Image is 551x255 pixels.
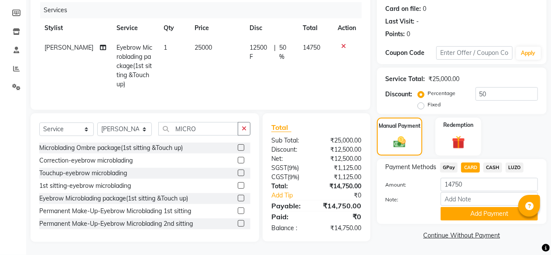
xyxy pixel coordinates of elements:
th: Qty [158,18,190,38]
span: GPay [440,163,458,173]
div: - [417,17,419,26]
div: Total: [265,182,316,191]
div: Last Visit: [386,17,415,26]
span: SGST [271,164,287,172]
div: ₹12,500.00 [316,145,368,154]
span: 50 % [279,43,292,61]
span: Total [271,123,291,132]
div: ( ) [265,173,316,182]
img: _gift.svg [448,134,469,150]
img: _cash.svg [390,135,410,149]
th: Price [189,18,244,38]
input: Add Note [441,192,538,206]
div: Touchup-eyebrow microblading [39,169,127,178]
div: ₹0 [325,191,368,200]
div: ₹14,750.00 [316,201,368,211]
div: ₹12,500.00 [316,154,368,163]
div: Microblading Ombre package(1st sitting &Touch up) [39,143,183,153]
span: | [274,43,276,61]
div: Eyebrow Microblading package(1st sitting &Touch up) [39,194,188,203]
div: 1st sitting-eyebrow microblading [39,181,131,190]
div: Points: [386,30,405,39]
div: Discount: [386,90,413,99]
label: Percentage [428,89,456,97]
span: 9% [289,164,297,171]
div: ₹25,000.00 [316,136,368,145]
span: 25000 [195,44,212,51]
input: Amount [441,178,538,191]
div: ₹14,750.00 [316,224,368,233]
span: CASH [483,163,502,173]
span: [PERSON_NAME] [44,44,93,51]
span: LUZO [506,163,524,173]
div: ₹1,125.00 [316,173,368,182]
span: CGST [271,173,287,181]
a: Add Tip [265,191,325,200]
label: Amount: [379,181,434,189]
div: Paid: [265,211,316,222]
div: ₹0 [316,211,368,222]
div: Services [40,2,368,18]
div: ₹1,125.00 [316,163,368,173]
div: Permanent Make-Up-Eyebrow Microblading 1st sitting [39,207,191,216]
div: Permanent Make-Up-Eyebrow Microblading 2nd sitting [39,219,193,228]
div: Correction-eyebrow microblading [39,156,133,165]
span: CARD [461,163,480,173]
span: Eyebrow Microblading package(1st sitting &Touch up) [116,44,152,88]
div: Sub Total: [265,136,316,145]
a: Continue Without Payment [379,231,545,240]
span: 14750 [303,44,320,51]
span: 12500 F [250,43,271,61]
div: Payable: [265,201,316,211]
input: Search or Scan [158,122,238,136]
div: Balance : [265,224,316,233]
div: Coupon Code [386,48,436,58]
button: Add Payment [441,207,538,221]
span: Payment Methods [386,163,437,172]
label: Fixed [428,101,441,109]
div: 0 [407,30,411,39]
input: Enter Offer / Coupon Code [436,46,513,60]
button: Apply [516,47,541,60]
div: Net: [265,154,316,163]
div: ₹25,000.00 [429,75,460,84]
div: Card on file: [386,4,421,14]
th: Action [333,18,362,38]
label: Manual Payment [379,122,421,130]
th: Service [111,18,158,38]
span: 1 [164,44,167,51]
th: Total [298,18,332,38]
th: Disc [244,18,298,38]
div: ₹14,750.00 [316,182,368,191]
label: Redemption [443,121,473,129]
div: Discount: [265,145,316,154]
span: 9% [289,173,298,180]
div: Service Total: [386,75,425,84]
div: 0 [423,4,427,14]
div: ( ) [265,163,316,173]
th: Stylist [39,18,111,38]
label: Note: [379,196,434,204]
